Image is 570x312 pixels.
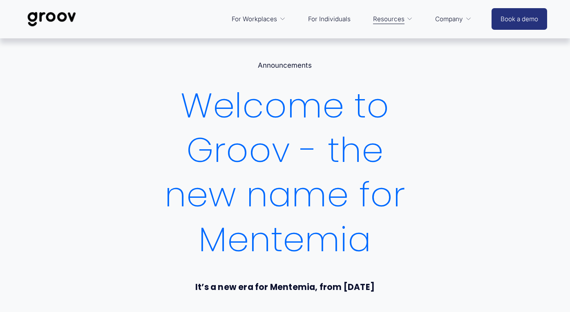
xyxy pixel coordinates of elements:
[492,8,547,30] a: Book a demo
[431,9,476,29] a: folder dropdown
[154,83,416,261] h1: Welcome to Groov - the new name for Mentemia
[258,61,312,69] a: Announcements
[435,13,463,25] span: Company
[304,9,355,29] a: For Individuals
[195,281,375,293] strong: It’s a new era for Mentemia, from [DATE]
[23,6,80,33] img: Groov | Workplace Science Platform | Unlock Performance | Drive Results
[373,13,405,25] span: Resources
[232,13,277,25] span: For Workplaces
[228,9,290,29] a: folder dropdown
[369,9,417,29] a: folder dropdown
